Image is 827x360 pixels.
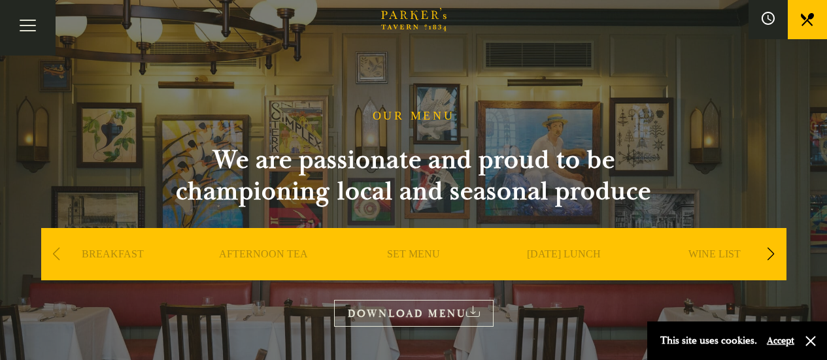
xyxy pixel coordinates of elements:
a: DOWNLOAD MENU [334,300,494,327]
a: BREAKFAST [82,248,144,300]
div: 4 / 9 [492,228,636,319]
button: Close and accept [804,335,817,348]
button: Accept [767,335,794,347]
h2: We are passionate and proud to be championing local and seasonal produce [152,144,675,207]
p: This site uses cookies. [660,331,757,350]
div: Next slide [762,240,780,269]
a: [DATE] LUNCH [527,248,601,300]
a: WINE LIST [688,248,741,300]
a: SET MENU [387,248,440,300]
div: Previous slide [48,240,65,269]
div: 5 / 9 [643,228,786,319]
div: 2 / 9 [192,228,335,319]
h1: OUR MENU [373,109,455,123]
div: 1 / 9 [41,228,185,319]
a: AFTERNOON TEA [219,248,308,300]
div: 3 / 9 [342,228,486,319]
